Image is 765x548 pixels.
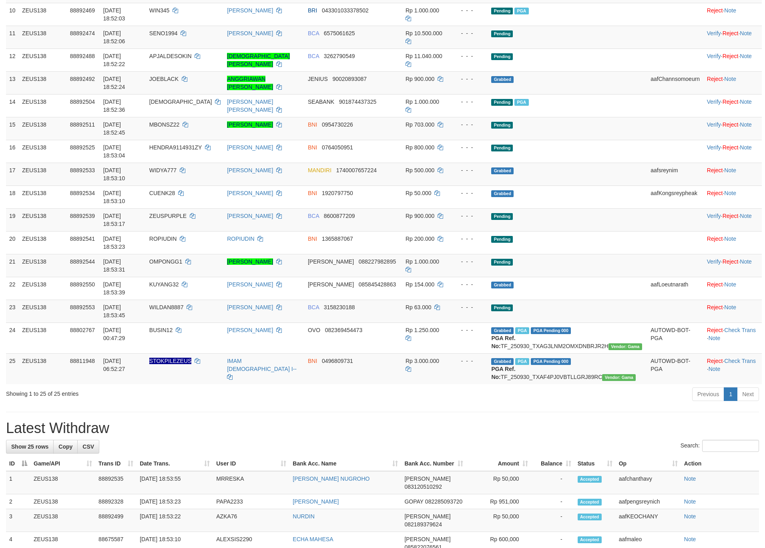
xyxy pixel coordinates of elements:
[70,281,95,288] span: 88892550
[709,335,721,341] a: Note
[227,358,297,372] a: IMAM [DEMOGRAPHIC_DATA] I--
[740,144,752,151] a: Note
[704,26,762,48] td: · ·
[491,213,513,220] span: Pending
[6,322,19,353] td: 24
[6,117,19,140] td: 15
[70,99,95,105] span: 88892504
[707,258,721,265] a: Verify
[707,99,721,105] a: Verify
[227,304,273,310] a: [PERSON_NAME]
[70,167,95,173] span: 88892533
[227,258,273,265] a: [PERSON_NAME]
[6,3,19,26] td: 10
[723,213,739,219] a: Reject
[707,53,721,59] a: Verify
[149,190,175,196] span: CUENK28
[6,48,19,71] td: 12
[491,53,513,60] span: Pending
[30,471,95,494] td: ZEUS138
[704,117,762,140] td: · ·
[647,322,704,353] td: AUTOWD-BOT-PGA
[491,99,513,106] span: Pending
[704,353,762,384] td: · ·
[704,140,762,163] td: · ·
[70,327,95,333] span: 88802767
[103,358,125,372] span: [DATE] 06:52:27
[704,277,762,300] td: ·
[740,258,752,265] a: Note
[322,121,353,128] span: Copy 0954730226 to clipboard
[454,212,485,220] div: - - -
[293,513,314,520] a: NURDIN
[70,7,95,14] span: 88892469
[454,357,485,365] div: - - -
[681,456,759,471] th: Action
[488,353,647,384] td: TF_250930_TXAF4PJ0VBTLLGRJ89RC
[6,94,19,117] td: 14
[406,236,434,242] span: Rp 200.000
[454,189,485,197] div: - - -
[404,475,450,482] span: [PERSON_NAME]
[149,53,192,59] span: APJALDESOKIN
[77,440,99,453] a: CSV
[740,53,752,59] a: Note
[531,471,574,494] td: -
[6,26,19,48] td: 11
[707,76,723,82] a: Reject
[227,7,273,14] a: [PERSON_NAME]
[454,75,485,83] div: - - -
[95,456,137,471] th: Trans ID: activate to sort column ascending
[723,99,739,105] a: Reject
[602,374,636,381] span: Vendor URL: https://trx31.1velocity.biz
[103,30,125,44] span: [DATE] 18:52:06
[608,343,642,350] span: Vendor URL: https://trx31.1velocity.biz
[308,144,317,151] span: BNI
[647,71,704,94] td: aafChannsomoeurn
[707,144,721,151] a: Verify
[724,387,737,401] a: 1
[103,236,125,250] span: [DATE] 18:53:23
[324,30,355,36] span: Copy 6575061625 to clipboard
[707,167,723,173] a: Reject
[6,277,19,300] td: 22
[704,300,762,322] td: ·
[723,144,739,151] a: Reject
[406,304,432,310] span: Rp 63.000
[454,6,485,14] div: - - -
[723,121,739,128] a: Reject
[6,494,30,509] td: 2
[149,7,170,14] span: WIN345
[724,167,736,173] a: Note
[454,258,485,266] div: - - -
[6,420,759,436] h1: Latest Withdraw
[103,76,125,90] span: [DATE] 18:52:24
[466,471,531,494] td: Rp 50,000
[6,254,19,277] td: 21
[692,387,724,401] a: Previous
[531,358,571,365] span: PGA Pending
[737,387,759,401] a: Next
[491,30,513,37] span: Pending
[724,281,736,288] a: Note
[6,231,19,254] td: 20
[11,443,48,450] span: Show 25 rows
[684,513,696,520] a: Note
[308,190,317,196] span: BNI
[103,99,125,113] span: [DATE] 18:52:36
[103,53,125,67] span: [DATE] 18:52:22
[647,163,704,185] td: aafsreynim
[339,99,376,105] span: Copy 901874437325 to clipboard
[324,53,355,59] span: Copy 3262790549 to clipboard
[19,163,67,185] td: ZEUS138
[704,185,762,208] td: ·
[19,208,67,231] td: ZEUS138
[491,145,513,151] span: Pending
[324,213,355,219] span: Copy 8600877209 to clipboard
[406,144,434,151] span: Rp 800.000
[704,71,762,94] td: ·
[707,304,723,310] a: Reject
[740,99,752,105] a: Note
[6,440,54,453] a: Show 25 rows
[149,304,184,310] span: WILDAN8887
